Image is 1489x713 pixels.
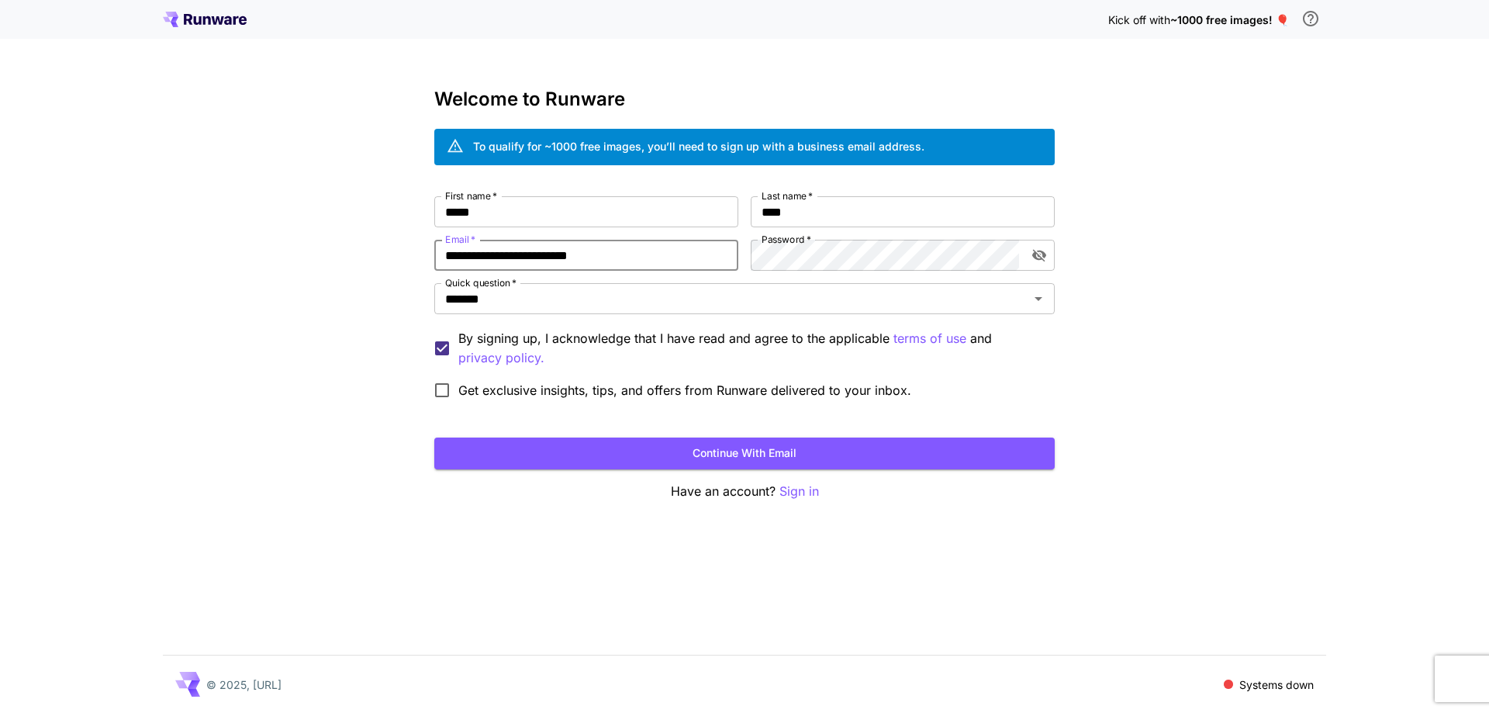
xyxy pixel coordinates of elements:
p: By signing up, I acknowledge that I have read and agree to the applicable and [458,329,1042,368]
p: terms of use [893,329,966,348]
button: By signing up, I acknowledge that I have read and agree to the applicable and privacy policy. [893,329,966,348]
label: First name [445,189,497,202]
button: By signing up, I acknowledge that I have read and agree to the applicable terms of use and [458,348,544,368]
button: toggle password visibility [1025,241,1053,269]
span: ~1000 free images! 🎈 [1170,13,1289,26]
span: Get exclusive insights, tips, and offers from Runware delivered to your inbox. [458,381,911,400]
label: Password [762,233,811,246]
p: privacy policy. [458,348,544,368]
label: Quick question [445,276,516,289]
h3: Welcome to Runware [434,88,1055,110]
button: In order to qualify for free credit, you need to sign up with a business email address and click ... [1295,3,1326,34]
div: To qualify for ~1000 free images, you’ll need to sign up with a business email address. [473,138,924,154]
span: Kick off with [1108,13,1170,26]
label: Email [445,233,475,246]
p: Have an account? [434,482,1055,501]
button: Sign in [779,482,819,501]
button: Open [1028,288,1049,310]
p: Systems down [1239,677,1314,693]
p: © 2025, [URL] [206,677,282,693]
button: Continue with email [434,438,1055,469]
label: Last name [762,189,813,202]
